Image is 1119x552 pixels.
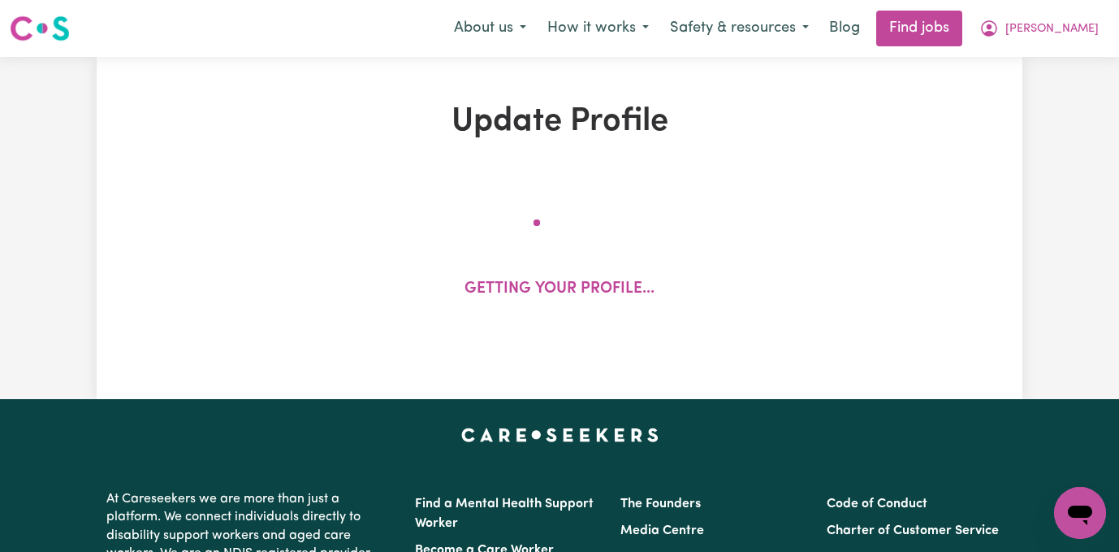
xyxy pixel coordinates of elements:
[620,498,701,511] a: The Founders
[443,11,537,46] button: About us
[10,14,70,43] img: Careseekers logo
[415,498,594,530] a: Find a Mental Health Support Worker
[464,278,655,302] p: Getting your profile...
[969,11,1109,46] button: My Account
[461,428,659,441] a: Careseekers home page
[10,10,70,47] a: Careseekers logo
[659,11,819,46] button: Safety & resources
[620,524,704,537] a: Media Centre
[1054,487,1106,539] iframe: Button to launch messaging window
[876,11,962,46] a: Find jobs
[1005,20,1099,38] span: [PERSON_NAME]
[819,11,870,46] a: Blog
[827,498,927,511] a: Code of Conduct
[261,102,858,141] h1: Update Profile
[827,524,999,537] a: Charter of Customer Service
[537,11,659,46] button: How it works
